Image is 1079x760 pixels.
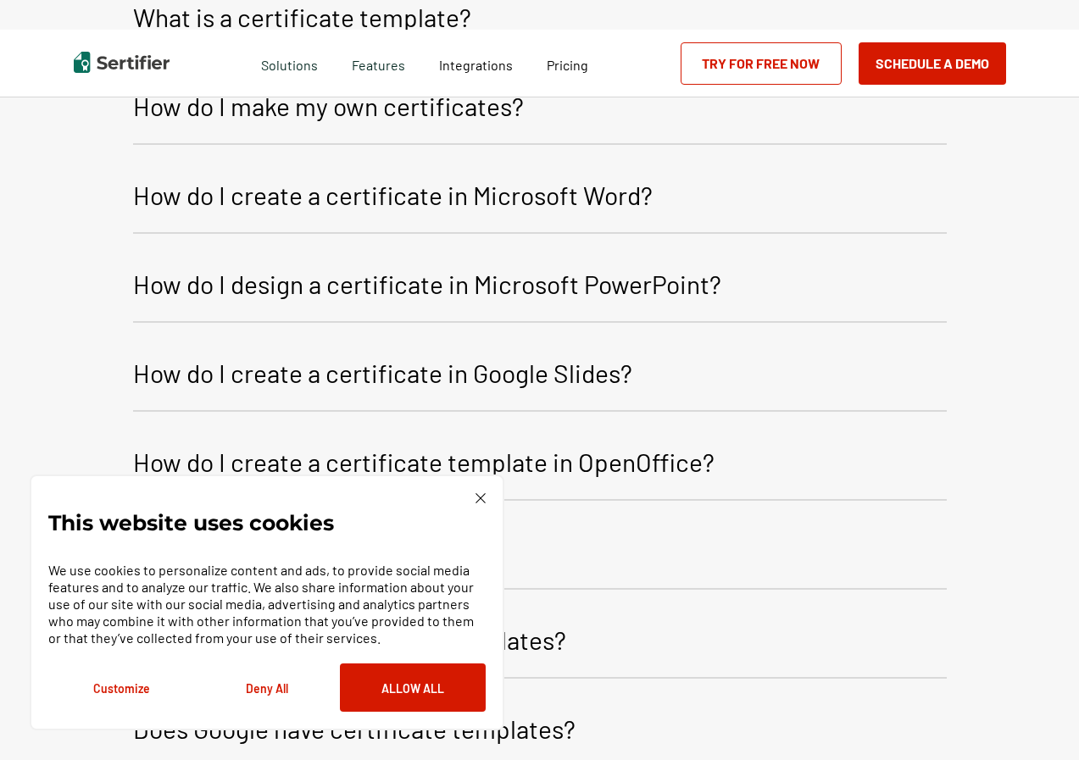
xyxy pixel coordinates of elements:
[48,562,486,646] p: We use cookies to personalize content and ads, to provide social media features and to analyze ou...
[74,52,170,73] img: Sertifier | Digital Credentialing Platform
[133,607,947,679] button: Does Canva have certificate templates?
[133,73,947,145] button: How do I make my own certificates?
[547,53,588,74] a: Pricing
[352,53,405,74] span: Features
[133,352,632,393] p: How do I create a certificate in Google Slides?
[133,441,715,482] p: How do I create a certificate template in OpenOffice?
[681,42,842,85] a: Try for Free Now
[994,679,1079,760] iframe: Chat Widget
[133,251,947,323] button: How do I design a certificate in Microsoft PowerPoint?
[261,53,318,74] span: Solutions
[48,514,334,531] p: This website uses cookies
[133,175,653,215] p: How do I create a certificate in Microsoft Word?
[547,57,588,73] span: Pricing
[133,86,524,126] p: How do I make my own certificates?
[194,663,340,712] button: Deny All
[133,429,947,501] button: How do I create a certificate template in OpenOffice?
[133,162,947,234] button: How do I create a certificate in Microsoft Word?
[133,518,947,590] button: How do I create a PDF certificate?
[48,663,194,712] button: Customize
[340,663,486,712] button: Allow All
[133,340,947,412] button: How do I create a certificate in Google Slides?
[439,57,513,73] span: Integrations
[859,42,1006,85] button: Schedule a Demo
[439,53,513,74] a: Integrations
[133,264,721,304] p: How do I design a certificate in Microsoft PowerPoint?
[476,493,486,503] img: Cookie Popup Close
